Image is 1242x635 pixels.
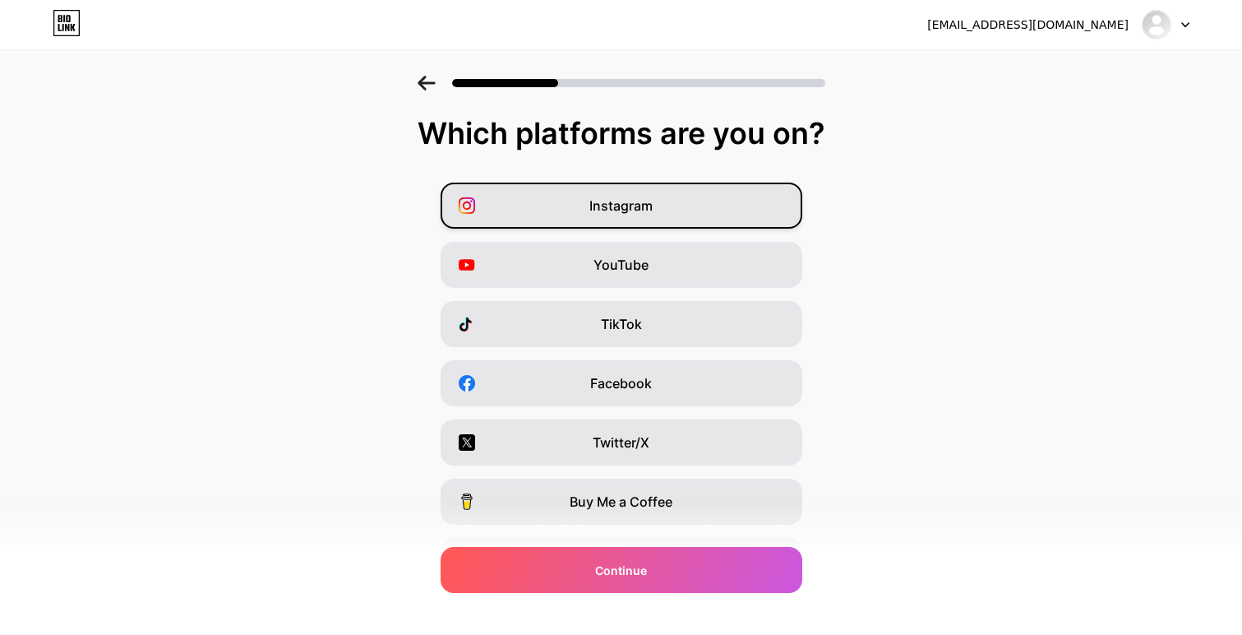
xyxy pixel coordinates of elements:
[571,610,672,630] span: I have a website
[601,314,642,334] span: TikTok
[590,373,652,393] span: Facebook
[595,562,647,579] span: Continue
[570,492,672,512] span: Buy Me a Coffee
[927,16,1129,34] div: [EMAIL_ADDRESS][DOMAIN_NAME]
[593,433,649,452] span: Twitter/X
[589,196,653,216] span: Instagram
[1141,9,1172,40] img: dsjhdashdas
[593,255,649,275] span: YouTube
[16,117,1226,150] div: Which platforms are you on?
